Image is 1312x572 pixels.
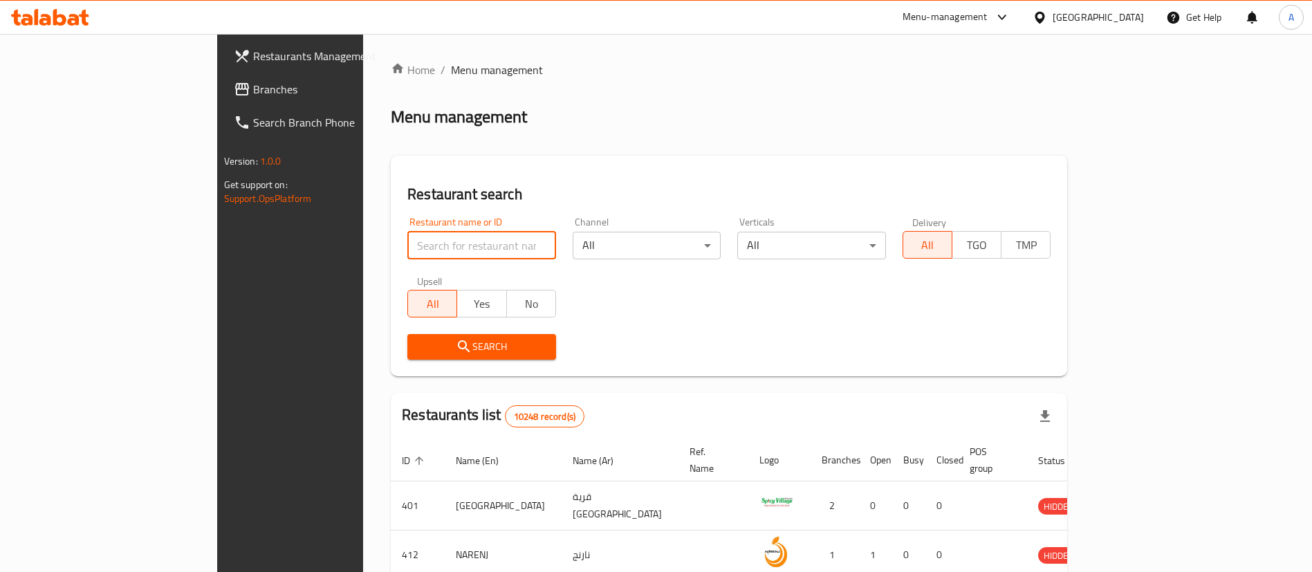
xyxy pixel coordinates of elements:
span: All [414,294,452,314]
span: 10248 record(s) [506,410,584,423]
span: Ref. Name [690,443,732,477]
span: Menu management [451,62,543,78]
span: All [909,235,947,255]
span: HIDDEN [1038,548,1080,564]
h2: Restaurant search [407,184,1051,205]
span: TMP [1007,235,1045,255]
button: Yes [456,290,506,317]
div: All [737,232,886,259]
div: HIDDEN [1038,498,1080,515]
td: 0 [925,481,959,531]
div: Menu-management [903,9,988,26]
span: Search [418,338,545,356]
img: Spicy Village [759,486,794,520]
nav: breadcrumb [391,62,1067,78]
td: 2 [811,481,859,531]
div: HIDDEN [1038,547,1080,564]
button: Search [407,334,556,360]
td: 0 [892,481,925,531]
th: Branches [811,439,859,481]
span: POS group [970,443,1010,477]
span: Search Branch Phone [253,114,425,131]
button: All [903,231,952,259]
span: Restaurants Management [253,48,425,64]
a: Restaurants Management [223,39,436,73]
li: / [441,62,445,78]
button: No [506,290,556,317]
div: Export file [1028,400,1062,433]
a: Search Branch Phone [223,106,436,139]
span: Name (Ar) [573,452,631,469]
div: [GEOGRAPHIC_DATA] [1053,10,1144,25]
button: TMP [1001,231,1051,259]
th: Open [859,439,892,481]
span: TGO [958,235,996,255]
span: Version: [224,152,258,170]
span: Status [1038,452,1083,469]
th: Logo [748,439,811,481]
span: Branches [253,81,425,98]
span: A [1288,10,1294,25]
h2: Menu management [391,106,527,128]
button: TGO [952,231,1001,259]
th: Busy [892,439,925,481]
span: Yes [463,294,501,314]
td: [GEOGRAPHIC_DATA] [445,481,562,531]
td: 0 [859,481,892,531]
button: All [407,290,457,317]
a: Support.OpsPlatform [224,190,312,207]
span: Name (En) [456,452,517,469]
th: Closed [925,439,959,481]
h2: Restaurants list [402,405,584,427]
div: Total records count [505,405,584,427]
span: ID [402,452,428,469]
td: قرية [GEOGRAPHIC_DATA] [562,481,678,531]
input: Search for restaurant name or ID.. [407,232,556,259]
div: All [573,232,721,259]
a: Branches [223,73,436,106]
span: 1.0.0 [260,152,281,170]
label: Upsell [417,276,443,286]
span: Get support on: [224,176,288,194]
label: Delivery [912,217,947,227]
img: NARENJ [759,535,794,569]
span: HIDDEN [1038,499,1080,515]
span: No [512,294,551,314]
